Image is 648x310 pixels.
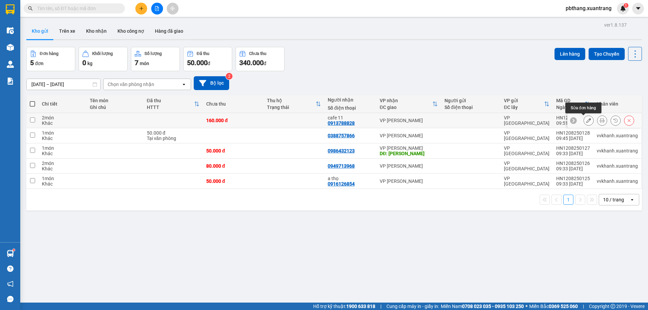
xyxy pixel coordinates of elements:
sup: 2 [226,73,233,80]
strong: 1900 633 818 [346,304,375,309]
div: 09:45 [DATE] [556,136,590,141]
span: đơn [35,61,44,66]
button: aim [167,3,179,15]
div: Mã GD [556,98,585,103]
img: warehouse-icon [7,27,14,34]
span: pbthang.xuantrang [560,4,617,12]
span: 1 [625,3,627,8]
div: 50.000 đ [206,178,260,184]
div: VP [PERSON_NAME] [380,178,438,184]
span: món [140,61,149,66]
div: Tên món [90,98,140,103]
span: Miền Bắc [529,303,578,310]
sup: 1 [624,3,628,8]
div: 2 món [42,115,83,120]
span: 0913788828 [3,48,50,58]
div: Khác [42,120,83,126]
strong: 0708 023 035 - 0935 103 250 [462,304,524,309]
div: Thu hộ [267,98,316,103]
span: 50.000 [187,59,208,67]
div: HN1208250125 [556,176,590,181]
span: Hỗ trợ kỹ thuật: [313,303,375,310]
div: 80.000 đ [206,163,260,169]
span: file-add [155,6,159,11]
div: VP [GEOGRAPHIC_DATA] [504,145,549,156]
strong: 0369 525 060 [549,304,578,309]
div: Ghi chú [90,105,140,110]
div: 0913788828 [328,120,355,126]
div: Khối lượng [92,51,113,56]
span: aim [170,6,175,11]
input: Select a date range. [27,79,100,90]
div: 10 / trang [603,196,624,203]
img: logo-vxr [6,4,15,15]
span: 340.000 [239,59,264,67]
div: VP [PERSON_NAME] [380,118,438,123]
span: caret-down [635,5,641,11]
span: HAIVAN [17,4,39,11]
span: cafe 11 [24,43,38,48]
span: 5 [30,59,34,67]
th: Toggle SortBy [376,95,441,113]
div: Trạng thái [267,105,316,110]
input: Tìm tên, số ĐT hoặc mã đơn [37,5,117,12]
div: 2 món [42,161,83,166]
button: Kho công nợ [112,23,150,39]
button: plus [135,3,147,15]
div: Tại văn phòng [147,136,199,141]
div: Khác [42,151,83,156]
div: VP [PERSON_NAME] [380,163,438,169]
div: Chưa thu [206,101,260,107]
div: ver 1.8.137 [604,21,627,29]
div: 09:33 [DATE] [556,166,590,171]
button: Kho gửi [26,23,54,39]
div: cafe 11 [328,115,373,120]
div: HN1208250126 [556,161,590,166]
div: Số điện thoại [328,105,373,111]
div: Đơn hàng [40,51,58,56]
span: XUANTRANG [8,12,48,19]
div: ĐC giao [380,105,432,110]
img: warehouse-icon [7,44,14,51]
span: message [7,296,13,302]
button: Tạo Chuyến [589,48,625,60]
div: Số lượng [144,51,162,56]
button: 1 [563,195,573,205]
div: VP [GEOGRAPHIC_DATA] [504,115,549,126]
div: vvkhanh.xuantrang [597,133,638,138]
div: Chi tiết [42,101,83,107]
div: Người nhận [328,97,373,103]
div: HN1208250130 [556,115,590,120]
button: Bộ lọc [194,76,229,90]
span: kg [87,61,92,66]
div: 09:33 [DATE] [556,181,590,187]
div: ĐC lấy [504,105,544,110]
span: question-circle [7,265,13,272]
div: a thọ [328,176,373,181]
span: VP [GEOGRAPHIC_DATA] [54,7,98,17]
span: copyright [611,304,615,309]
div: Đã thu [147,98,194,103]
div: 0916126854 [328,181,355,187]
span: 7 [135,59,138,67]
span: plus [139,6,144,11]
th: Toggle SortBy [143,95,203,113]
div: Chưa thu [249,51,266,56]
div: Số điện thoại [444,105,497,110]
div: HN1208250128 [556,130,590,136]
em: Logistics [17,21,39,27]
div: 50.000 đ [147,130,199,136]
div: Khác [42,181,83,187]
div: 0986432123 [328,148,355,153]
span: Người gửi: [3,38,21,42]
div: Khác [42,166,83,171]
button: Số lượng7món [131,47,180,71]
div: HN1208250127 [556,145,590,151]
div: VP [GEOGRAPHIC_DATA] [504,176,549,187]
div: 1 món [42,130,83,136]
button: Lên hàng [555,48,585,60]
span: đ [264,61,266,66]
button: caret-down [632,3,644,15]
div: VP [GEOGRAPHIC_DATA] [504,130,549,141]
th: Toggle SortBy [501,95,553,113]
